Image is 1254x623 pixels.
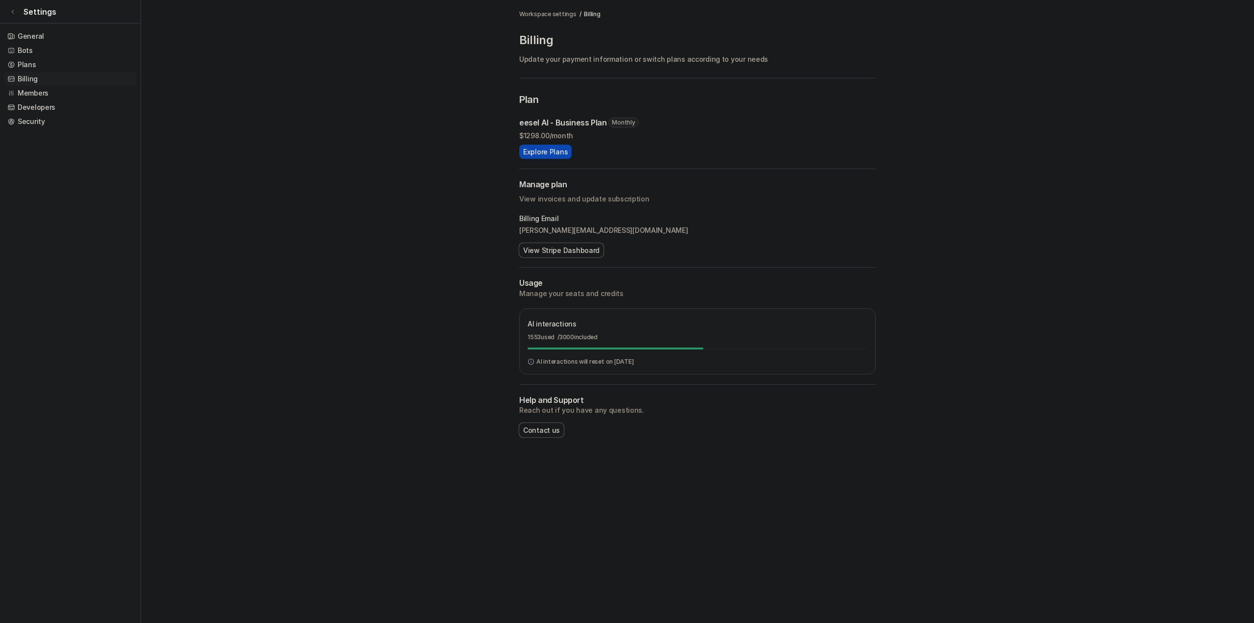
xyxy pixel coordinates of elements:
[528,319,577,329] p: AI interactions
[519,54,876,64] p: Update your payment information or switch plans according to your needs
[4,44,137,57] a: Bots
[519,130,876,141] p: $ 1298.00/month
[4,86,137,100] a: Members
[4,100,137,114] a: Developers
[519,92,876,109] p: Plan
[4,58,137,72] a: Plans
[519,190,876,204] p: View invoices and update subscription
[519,405,876,415] p: Reach out if you have any questions.
[519,179,876,190] h2: Manage plan
[584,10,600,19] a: Billing
[528,333,555,342] p: 1553 used
[557,333,598,342] p: / 3000 included
[4,72,137,86] a: Billing
[519,395,876,406] p: Help and Support
[4,115,137,128] a: Security
[519,117,606,128] p: eesel AI - Business Plan
[536,357,633,366] p: AI interactions will reset on [DATE]
[608,118,638,127] span: Monthly
[579,10,581,19] span: /
[519,32,876,48] p: Billing
[519,145,572,159] button: Explore Plans
[519,225,876,235] p: [PERSON_NAME][EMAIL_ADDRESS][DOMAIN_NAME]
[24,6,56,18] span: Settings
[519,277,876,289] p: Usage
[519,289,876,299] p: Manage your seats and credits
[519,10,577,19] a: Workspace settings
[4,29,137,43] a: General
[519,214,876,224] p: Billing Email
[519,423,564,437] button: Contact us
[519,243,603,257] button: View Stripe Dashboard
